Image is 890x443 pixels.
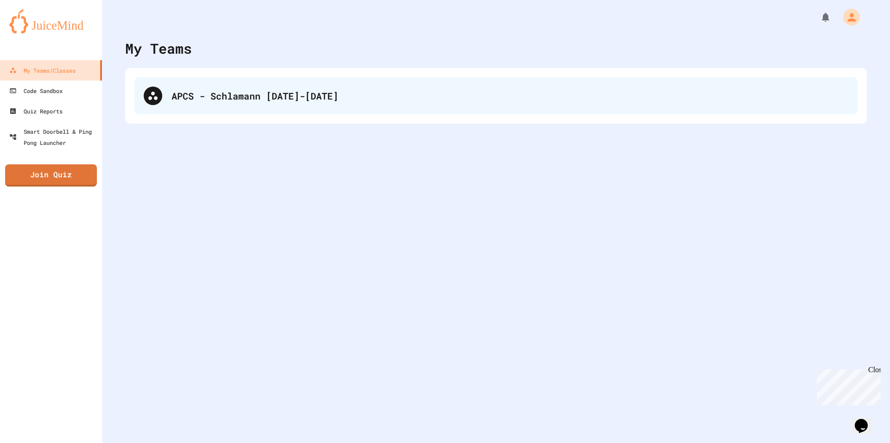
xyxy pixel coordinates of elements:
img: logo-orange.svg [9,9,93,33]
iframe: chat widget [813,366,881,405]
div: My Notifications [803,9,833,25]
div: My Account [833,6,862,28]
iframe: chat widget [851,406,881,434]
div: APCS - Schlamann [DATE]-[DATE] [172,89,848,103]
div: My Teams [125,38,192,59]
div: Code Sandbox [9,85,63,96]
div: Chat with us now!Close [4,4,64,59]
div: My Teams/Classes [9,65,76,76]
div: Smart Doorbell & Ping Pong Launcher [9,126,98,148]
div: APCS - Schlamann [DATE]-[DATE] [134,77,858,114]
div: Quiz Reports [9,106,63,117]
a: Join Quiz [5,164,97,187]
